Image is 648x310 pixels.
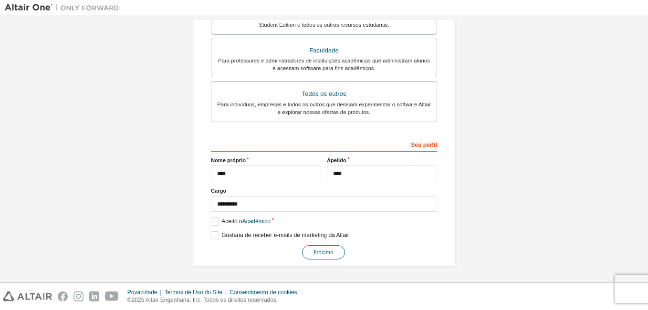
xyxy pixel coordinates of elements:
div: Para professores e administradores de instituições acadêmicas que administram alunos e acessam so... [217,57,431,72]
img: linkedin.svg [89,291,99,301]
img: altair_logo.svg [3,291,52,301]
img: youtube.svg [105,291,119,301]
div: Para indivíduos, empresas e todos os outros que desejam experimentar o software Altair e explorar... [217,101,431,116]
div: Seu perfil [211,136,437,152]
img: facebook.svg [58,291,68,301]
font: 2025 Altair Engenharia, Inc. Todos os direitos reservados. [132,297,278,303]
div: Para alunos atualmente matriculados que desejam acessar o pacote gratuito Altair Student Edition ... [217,13,431,29]
label: Nome próprio [211,156,321,164]
img: Altair One [5,3,124,12]
p: © [127,296,303,304]
label: Apelido [327,156,437,164]
div: Termos de Uso do Site [165,289,230,296]
label: Aceito o [211,217,271,226]
div: Todos os outros [217,87,431,101]
div: Consentimento de cookies [230,289,303,296]
label: Gostaria de receber e-mails de marketing da Altair [211,231,349,239]
div: Faculdade [217,44,431,57]
div: Privacidade [127,289,165,296]
img: instagram.svg [73,291,84,301]
a: Acadêmico [242,218,271,225]
label: Cargo [211,187,437,195]
button: Próximo [302,245,345,259]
